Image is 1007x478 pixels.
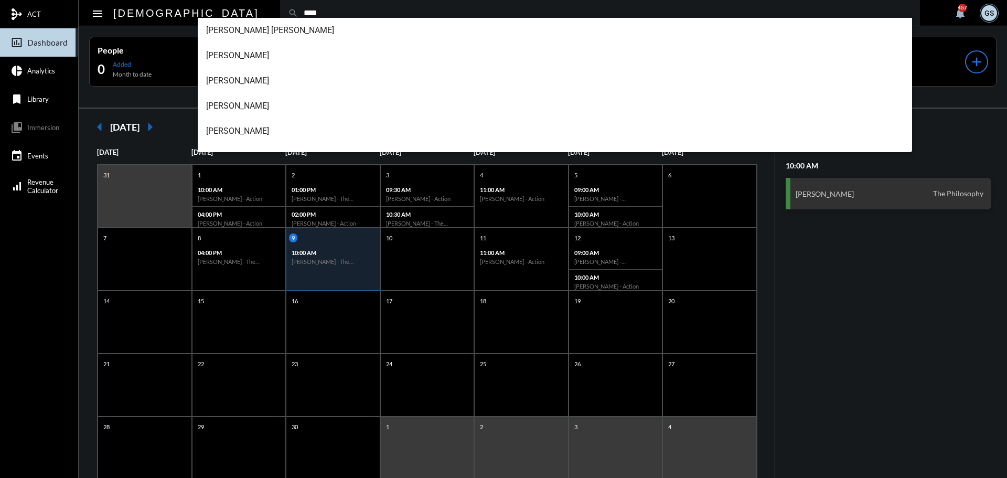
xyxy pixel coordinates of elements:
p: 11:00 AM [480,186,563,193]
p: 4 [666,422,674,431]
p: 01:00 PM [292,186,374,193]
p: 26 [572,359,583,368]
p: [DATE] [285,148,380,156]
h2: 0 [98,61,105,78]
h2: 10:00 AM [786,161,992,170]
p: [DATE] [662,148,756,156]
mat-icon: mediation [10,8,23,20]
span: The Philosophy [930,189,986,198]
span: ACT [27,10,41,18]
p: Month to date [113,70,152,78]
div: 457 [958,4,967,12]
p: 13 [666,233,677,242]
h6: [PERSON_NAME] - Action [574,283,657,290]
span: Analytics [27,67,55,75]
h6: [PERSON_NAME] - [PERSON_NAME] - Action [574,195,657,202]
p: 10:00 AM [198,186,281,193]
h6: [PERSON_NAME] - The Philosophy [386,220,469,227]
span: Dashboard [27,38,68,47]
p: 4 [477,171,486,179]
h6: [PERSON_NAME] - Action [198,195,281,202]
h6: [PERSON_NAME] - Action [198,220,281,227]
p: 25 [477,359,489,368]
h6: [PERSON_NAME] - Action [292,220,374,227]
mat-icon: insert_chart_outlined [10,36,23,49]
mat-icon: bookmark [10,93,23,105]
mat-icon: arrow_right [140,116,160,137]
p: 2 [477,422,486,431]
h6: [PERSON_NAME] - The Philosophy [198,258,281,265]
p: 11:00 AM [480,249,563,256]
h6: [PERSON_NAME] - The Philosophy [292,195,374,202]
h2: [DATE] [110,121,140,133]
h6: [PERSON_NAME] - Action [480,258,563,265]
span: [PERSON_NAME] [206,144,904,169]
p: 5 [572,171,580,179]
p: 11 [477,233,489,242]
p: 1 [195,171,203,179]
span: Revenue Calculator [27,178,58,195]
mat-icon: signal_cellular_alt [10,180,23,193]
p: 30 [289,422,301,431]
h2: [DEMOGRAPHIC_DATA] [113,5,259,22]
p: 15 [195,296,207,305]
p: Added [113,60,152,68]
p: 3 [572,422,580,431]
p: 2 [289,171,297,179]
p: 20 [666,296,677,305]
p: 31 [101,171,112,179]
mat-icon: notifications [954,7,967,19]
p: 04:00 PM [198,249,281,256]
p: [DATE] [97,148,191,156]
p: 21 [101,359,112,368]
p: [DATE] [568,148,662,156]
p: 27 [666,359,677,368]
p: 10:00 AM [574,274,657,281]
mat-icon: pie_chart [10,65,23,77]
mat-icon: collections_bookmark [10,121,23,134]
p: 23 [289,359,301,368]
h6: [PERSON_NAME] - Action [574,220,657,227]
p: 04:00 PM [198,211,281,218]
p: 09:30 AM [386,186,469,193]
p: 09:00 AM [574,186,657,193]
p: 24 [383,359,395,368]
mat-icon: event [10,150,23,162]
span: [PERSON_NAME] [206,43,904,68]
span: Events [27,152,48,160]
h6: [PERSON_NAME] - The Philosophy [292,258,374,265]
p: 10:30 AM [386,211,469,218]
button: Toggle sidenav [87,3,108,24]
p: 3 [383,171,392,179]
mat-icon: Side nav toggle icon [91,7,104,20]
span: [PERSON_NAME] [206,93,904,119]
p: 10:00 AM [574,211,657,218]
mat-icon: arrow_left [89,116,110,137]
span: [PERSON_NAME] [206,68,904,93]
h6: [PERSON_NAME] - [PERSON_NAME] - Action [574,258,657,265]
span: [PERSON_NAME] [206,119,904,144]
p: 09:00 AM [574,249,657,256]
h6: [PERSON_NAME] - Action [386,195,469,202]
p: 18 [477,296,489,305]
p: 28 [101,422,112,431]
span: Immersion [27,123,59,132]
p: 10 [383,233,395,242]
p: 02:00 PM [292,211,374,218]
span: Library [27,95,49,103]
p: 16 [289,296,301,305]
p: 12 [572,233,583,242]
h6: [PERSON_NAME] - Action [480,195,563,202]
p: People [98,45,277,55]
p: 29 [195,422,207,431]
p: 14 [101,296,112,305]
span: [PERSON_NAME] [PERSON_NAME] [206,18,904,43]
p: 19 [572,296,583,305]
p: 22 [195,359,207,368]
p: 10:00 AM [292,249,374,256]
div: GS [981,5,997,21]
p: 1 [383,422,392,431]
mat-icon: search [288,8,298,18]
p: [DATE] [380,148,474,156]
p: 17 [383,296,395,305]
